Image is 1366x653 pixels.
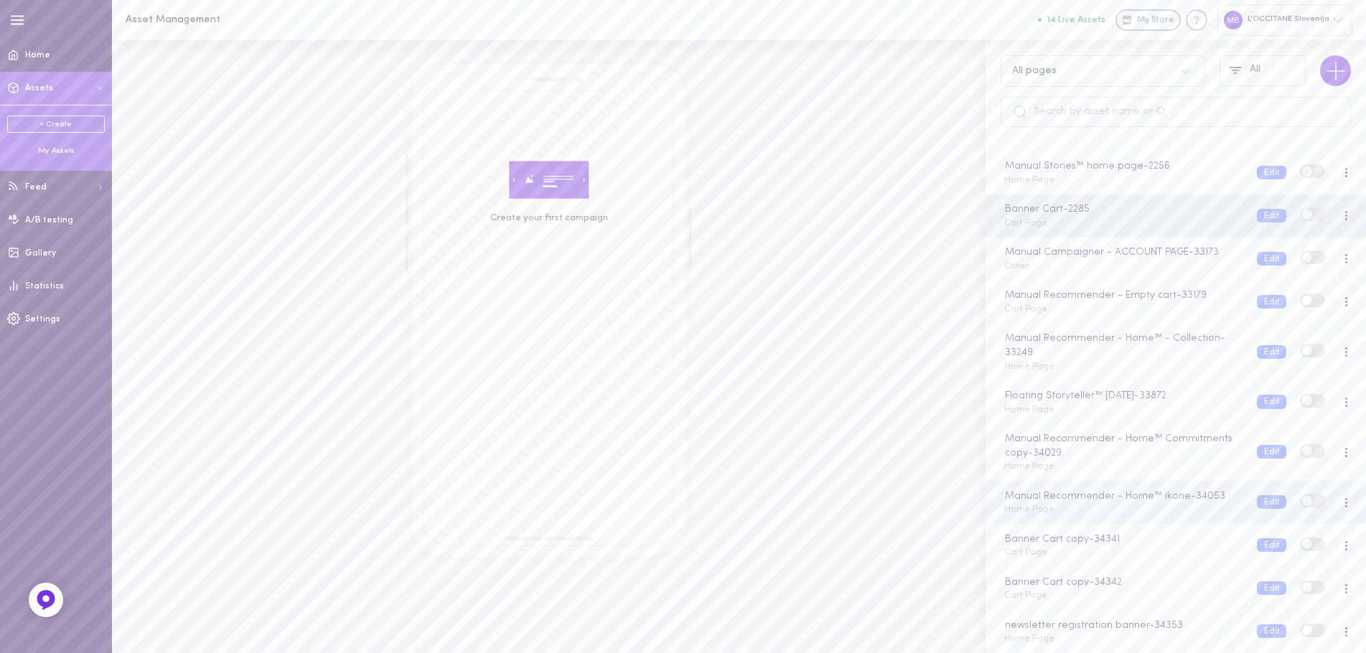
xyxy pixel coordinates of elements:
[1257,395,1286,408] button: Edit
[1004,462,1054,471] span: Home Page
[1001,97,1351,127] input: Search by asset name or ID
[1004,505,1054,514] span: Home Page
[1002,331,1243,360] div: Manual Recommender - Home™ - Collection - 33249
[1004,219,1047,227] span: Cart Page
[1002,618,1243,634] div: newsletter registration banner - 34353
[1004,591,1047,600] span: Cart Page
[1137,14,1174,27] span: My Store
[1257,538,1286,552] button: Edit
[25,51,50,60] span: Home
[126,14,362,25] h1: Asset Management
[1257,166,1286,179] button: Edit
[1257,345,1286,359] button: Edit
[1004,634,1054,643] span: Home Page
[1002,388,1243,404] div: Floating Storyteller™ [DATE] - 33872
[1004,405,1054,414] span: Home Page
[1257,209,1286,222] button: Edit
[1217,4,1352,35] div: L'OCCITANE Slovenija
[1257,252,1286,266] button: Edit
[1002,489,1243,504] div: Manual Recommender - Home™ ikone - 34053
[25,315,60,324] span: Settings
[1004,548,1047,557] span: Cart Page
[1002,532,1243,548] div: Banner Cart copy - 34341
[1002,431,1243,461] div: Manual Recommender - Home™ Commitments copy - 34029
[1038,15,1105,24] button: 14 Live Assets
[1115,9,1181,31] a: My Store
[1257,445,1286,459] button: Edit
[35,589,57,611] img: Feedback Button
[1220,55,1306,86] button: All
[1012,66,1057,76] div: All pages
[1257,624,1286,638] button: Edit
[25,216,73,225] span: A/B testing
[25,183,47,192] span: Feed
[1002,575,1243,591] div: Banner Cart copy - 34342
[7,116,105,133] a: + Create
[1257,581,1286,595] button: Edit
[509,161,589,199] img: image
[25,282,64,291] span: Statistics
[1004,305,1047,314] span: Cart Page
[1002,288,1243,304] div: Manual Recommender - Empty cart - 33179
[1002,245,1243,260] div: Manual Campaigner - ACCOUNT PAGE - 33173
[1186,9,1207,31] div: Knowledge center
[25,249,56,258] span: Gallery
[1004,362,1054,371] span: Home Page
[7,146,105,156] div: My Assets
[25,84,53,93] span: Assets
[1002,159,1243,174] div: Manual Stories™ home page - 2256
[1004,262,1029,271] span: Other
[1004,176,1054,184] span: Home Page
[1038,15,1115,25] a: 14 Live Assets
[490,213,608,222] span: Create your first campaign
[1257,295,1286,309] button: Edit
[1257,495,1286,509] button: Edit
[1002,202,1243,217] div: Banner Cart - 2285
